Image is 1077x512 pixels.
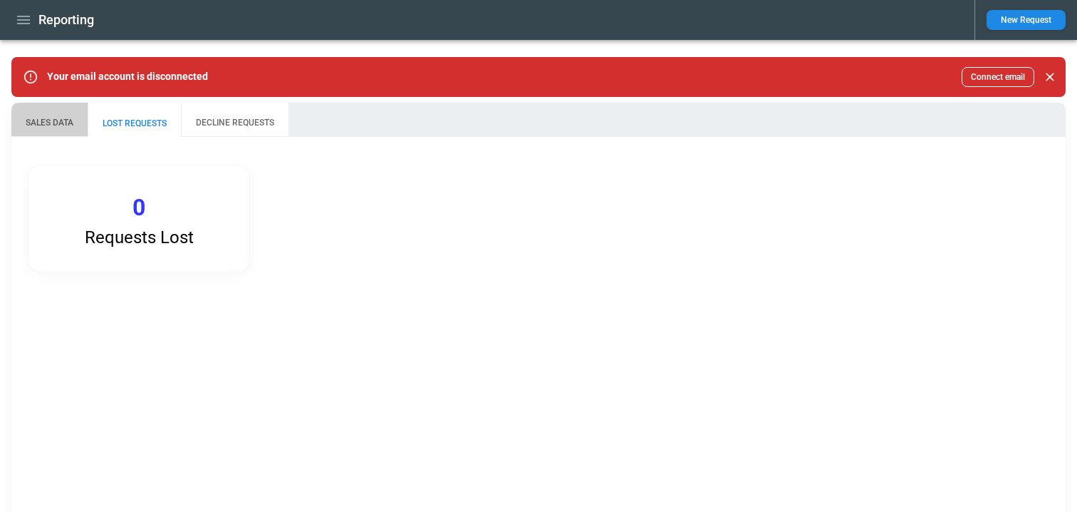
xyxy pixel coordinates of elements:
[85,227,194,248] p: Requests Lost
[47,71,208,83] p: Your email account is disconnected
[1040,61,1060,93] div: dismiss
[38,11,94,29] h1: Reporting
[962,67,1034,87] button: Connect email
[11,103,88,137] button: SALES DATA
[88,103,181,137] button: LOST REQUESTS
[132,194,145,222] p: 0
[181,103,288,137] button: DECLINE REQUESTS
[1040,67,1060,87] button: Close
[987,10,1066,30] button: New Request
